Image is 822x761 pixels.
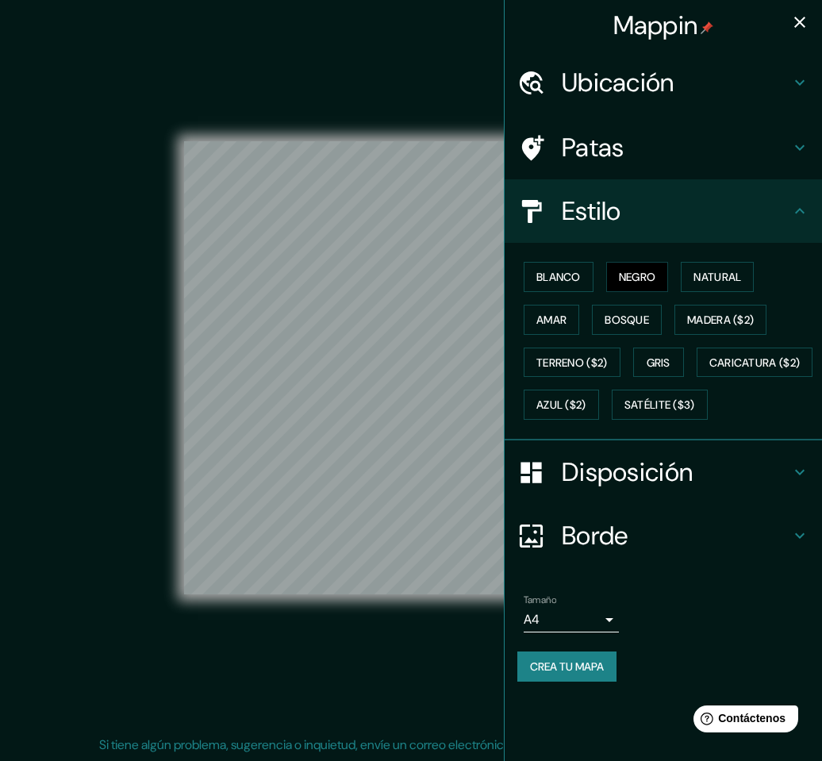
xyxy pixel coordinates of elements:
[687,313,754,327] font: Madera ($2)
[613,9,698,42] font: Mappin
[633,348,684,378] button: Gris
[524,607,619,632] div: A4
[701,21,713,34] img: pin-icon.png
[517,651,616,682] button: Crea tu mapa
[505,51,822,114] div: Ubicación
[674,305,766,335] button: Madera ($2)
[681,262,754,292] button: Natural
[562,131,624,164] font: Patas
[505,504,822,567] div: Borde
[647,356,670,370] font: Gris
[606,262,669,292] button: Negro
[524,594,556,606] font: Tamaño
[524,611,540,628] font: A4
[524,262,593,292] button: Blanco
[505,179,822,243] div: Estilo
[624,398,695,413] font: Satélite ($3)
[536,270,581,284] font: Blanco
[562,66,674,99] font: Ubicación
[536,313,567,327] font: Amar
[524,305,579,335] button: Amar
[709,356,801,370] font: Caricatura ($2)
[693,270,741,284] font: Natural
[536,398,586,413] font: Azul ($2)
[562,194,621,228] font: Estilo
[619,270,656,284] font: Negro
[605,313,649,327] font: Bosque
[505,116,822,179] div: Patas
[99,736,520,753] font: Si tiene algún problema, sugerencia o inquietud, envíe un correo electrónico a
[697,348,813,378] button: Caricatura ($2)
[562,455,693,489] font: Disposición
[592,305,662,335] button: Bosque
[536,356,608,370] font: Terreno ($2)
[184,141,637,594] canvas: Mapa
[530,659,604,674] font: Crea tu mapa
[524,348,620,378] button: Terreno ($2)
[612,390,708,420] button: Satélite ($3)
[681,699,805,744] iframe: Lanzador de widgets de ayuda
[505,440,822,504] div: Disposición
[524,390,599,420] button: Azul ($2)
[562,519,628,552] font: Borde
